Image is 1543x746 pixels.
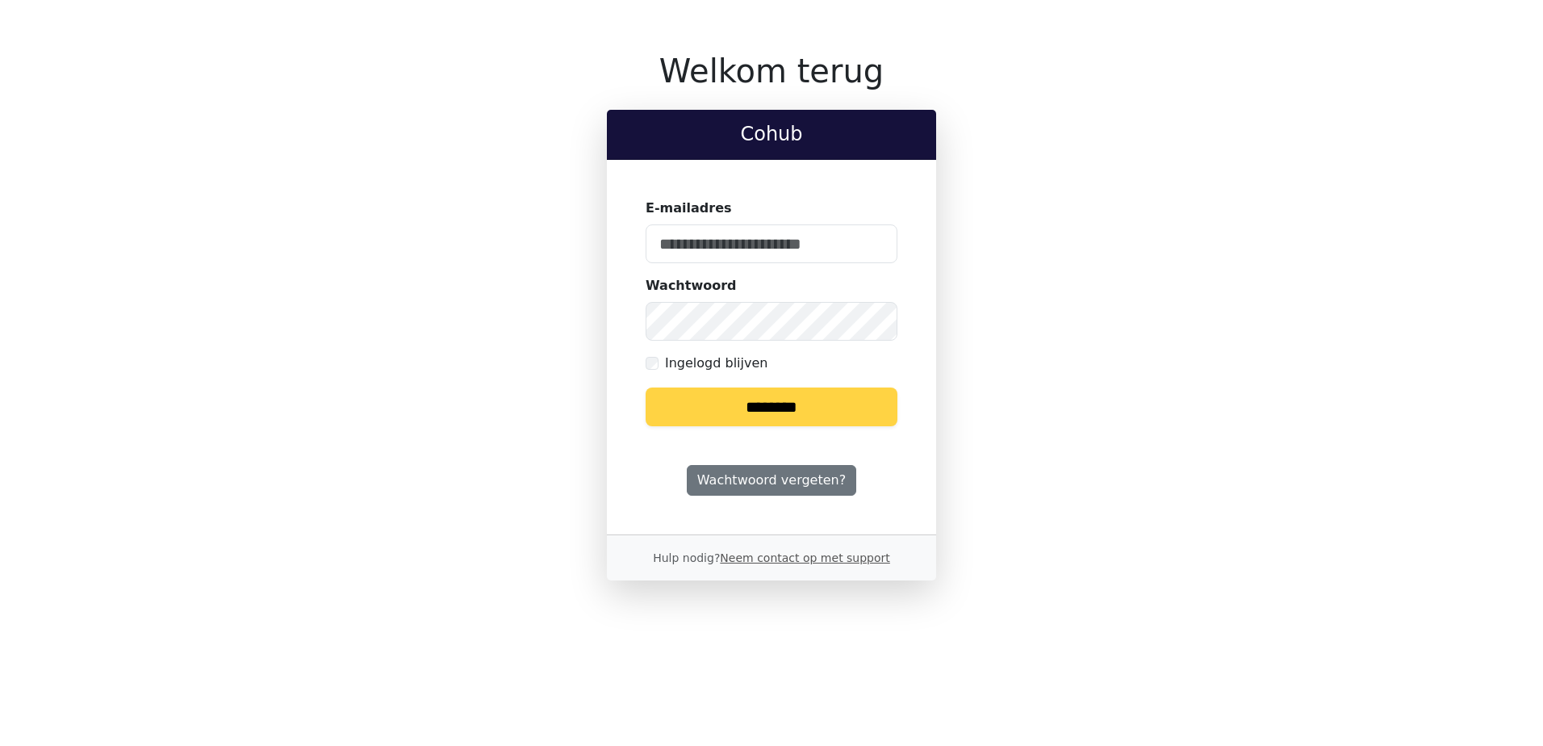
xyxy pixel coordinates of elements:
small: Hulp nodig? [653,551,890,564]
a: Neem contact op met support [720,551,889,564]
label: E-mailadres [646,199,732,218]
h2: Cohub [620,123,923,146]
a: Wachtwoord vergeten? [687,465,856,496]
label: Wachtwoord [646,276,737,295]
label: Ingelogd blijven [665,354,767,373]
h1: Welkom terug [607,52,936,90]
